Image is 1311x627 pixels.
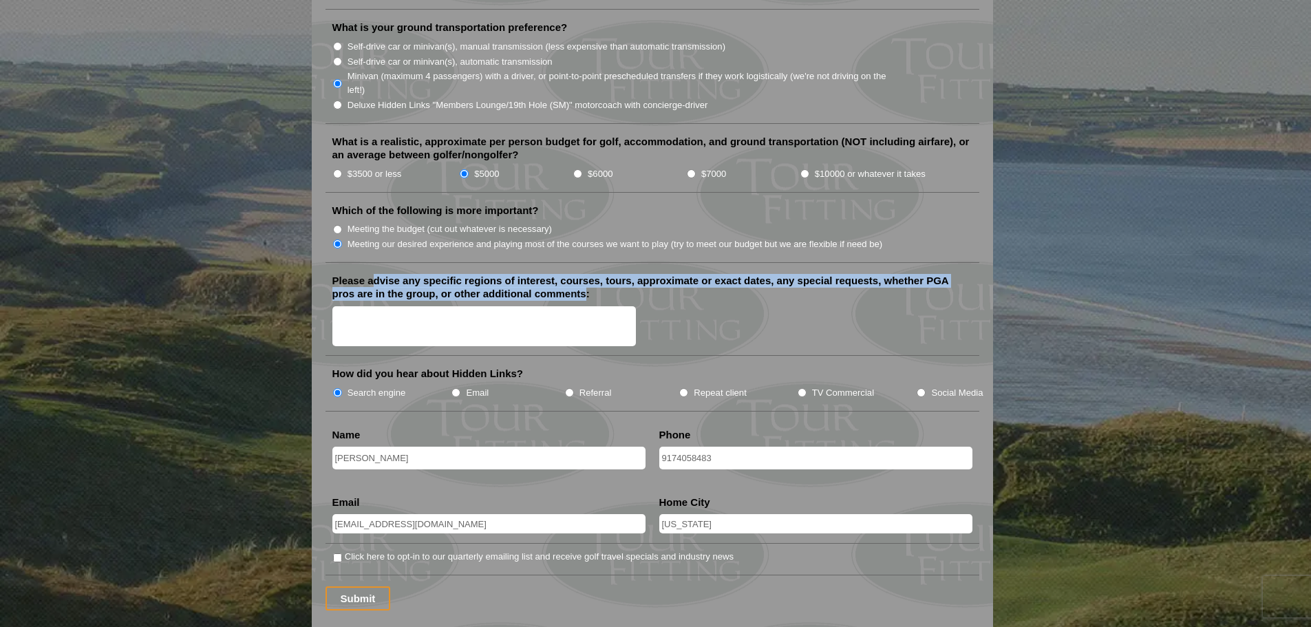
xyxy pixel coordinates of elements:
label: Referral [579,386,612,400]
label: How did you hear about Hidden Links? [332,367,524,381]
label: $3500 or less [348,167,402,181]
label: Social Media [931,386,983,400]
label: $7000 [701,167,726,181]
label: Please advise any specific regions of interest, courses, tours, approximate or exact dates, any s... [332,274,972,301]
label: Email [466,386,489,400]
label: Search engine [348,386,406,400]
label: Which of the following is more important? [332,204,539,217]
label: Click here to opt-in to our quarterly emailing list and receive golf travel specials and industry... [345,550,734,564]
label: What is a realistic, approximate per person budget for golf, accommodation, and ground transporta... [332,135,972,162]
label: Home City [659,496,710,509]
label: $5000 [474,167,499,181]
label: $10000 or whatever it takes [815,167,926,181]
label: Repeat client [694,386,747,400]
label: Self-drive car or minivan(s), manual transmission (less expensive than automatic transmission) [348,40,725,54]
label: Meeting our desired experience and playing most of the courses we want to play (try to meet our b... [348,237,883,251]
label: What is your ground transportation preference? [332,21,568,34]
input: Submit [326,586,391,610]
label: Self-drive car or minivan(s), automatic transmission [348,55,553,69]
label: Deluxe Hidden Links "Members Lounge/19th Hole (SM)" motorcoach with concierge-driver [348,98,708,112]
label: Minivan (maximum 4 passengers) with a driver, or point-to-point prescheduled transfers if they wo... [348,70,901,96]
label: Meeting the budget (cut out whatever is necessary) [348,222,552,236]
label: $6000 [588,167,612,181]
label: TV Commercial [812,386,874,400]
label: Phone [659,428,691,442]
label: Email [332,496,360,509]
label: Name [332,428,361,442]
